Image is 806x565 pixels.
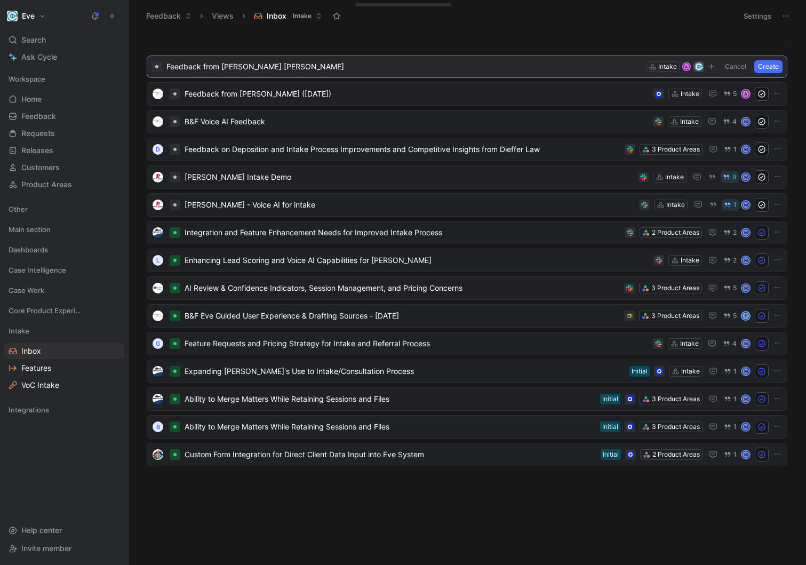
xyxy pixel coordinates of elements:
[739,9,776,23] button: Settings
[249,8,327,24] button: InboxIntake
[185,87,649,100] span: Feedback from [PERSON_NAME] ([DATE])
[153,144,163,155] div: D
[721,338,739,349] button: 4
[9,224,51,235] span: Main section
[21,111,56,122] span: Feedback
[4,221,124,241] div: Main section
[153,366,163,377] img: logo
[4,262,124,281] div: Case Intelligence
[733,91,737,97] span: 5
[185,337,649,350] span: Feature Requests and Pricing Strategy for Intake and Referral Process
[722,199,739,211] button: 1
[9,404,49,415] span: Integrations
[681,255,699,266] div: Intake
[4,108,124,124] a: Feedback
[21,51,57,63] span: Ask Cycle
[141,8,196,24] button: Feedback
[652,449,700,460] div: 2 Product Areas
[4,160,124,176] a: Customers
[680,338,699,349] div: Intake
[185,171,634,184] span: [PERSON_NAME] Intake Demo
[4,360,124,376] a: Features
[651,283,699,293] div: 3 Product Areas
[733,229,737,236] span: 2
[722,449,739,460] button: 1
[733,451,737,458] span: 1
[153,255,163,266] div: L
[4,71,124,87] div: Workspace
[4,540,124,556] div: Invite member
[9,325,29,336] span: Intake
[21,544,71,553] span: Invite member
[681,366,700,377] div: Intake
[732,118,737,125] span: 4
[9,285,44,296] span: Case Work
[722,365,739,377] button: 1
[185,393,596,405] span: Ability to Merge Matters While Retaining Sessions and Files
[742,118,749,125] div: M
[602,394,618,404] div: Initial
[733,396,737,402] span: 1
[147,82,787,106] a: logoFeedback from [PERSON_NAME] ([DATE])Intake5A
[21,94,42,105] span: Home
[4,522,124,538] div: Help center
[742,229,749,236] div: M
[147,221,787,244] a: logoIntegration and Feature Enhancement Needs for Improved Intake Process2 Product Areas2M
[665,172,684,182] div: Intake
[9,244,48,255] span: Dashboards
[9,74,45,84] span: Workspace
[732,174,737,180] span: 9
[742,312,749,320] div: P
[602,421,618,432] div: Initial
[21,526,62,535] span: Help center
[153,172,163,182] img: logo
[185,282,620,295] span: AI Review & Confidence Indicators, Session Management, and Pricing Concerns
[742,146,749,153] div: M
[754,60,783,73] button: Create
[4,402,124,418] div: Integrations
[22,11,35,21] h1: Eve
[681,89,699,99] div: Intake
[21,346,41,356] span: Inbox
[147,193,787,217] a: logo[PERSON_NAME] - Voice AI for intakeIntake1M
[4,125,124,141] a: Requests
[4,242,124,261] div: Dashboards
[742,173,749,181] div: M
[733,285,737,291] span: 5
[185,448,596,461] span: Custom Form Integration for Direct Client Data Input into Eve System
[4,377,124,393] a: VoC Intake
[185,143,620,156] span: Feedback on Deposition and Intake Process Improvements and Competitive Insights from Dieffer Law
[147,138,787,161] a: DFeedback on Deposition and Intake Process Improvements and Competitive Insights from Dieffer Law...
[742,201,749,209] div: M
[4,323,124,339] div: Intake
[732,340,737,347] span: 4
[153,394,163,404] img: logo
[4,303,124,322] div: Core Product Experience
[721,282,739,294] button: 5
[4,262,124,278] div: Case Intelligence
[147,332,787,355] a: GFeature Requests and Pricing Strategy for Intake and Referral ProcessIntake4M
[21,380,59,391] span: VoC Intake
[742,340,749,347] div: M
[267,11,286,21] span: Inbox
[721,88,739,100] button: 5
[4,282,124,298] div: Case Work
[147,415,787,439] a: BAbility to Merge Matters While Retaining Sessions and Files3 Product AreasInitial1M
[21,34,46,46] span: Search
[185,198,635,211] span: [PERSON_NAME] - Voice AI for intake
[4,343,124,359] a: Inbox
[733,313,737,319] span: 5
[721,116,739,128] button: 4
[4,201,124,220] div: Other
[153,116,163,127] img: logo
[153,89,163,99] img: logo
[185,309,620,322] span: B&F Eve Guided User Experience & Drafting Sources - [DATE]
[185,254,649,267] span: Enhancing Lead Scoring and Voice AI Capabilities for [PERSON_NAME]
[153,200,163,210] img: logo
[722,421,739,433] button: 1
[147,110,787,133] a: logoB&F Voice AI FeedbackIntake4M
[733,424,737,430] span: 1
[733,146,737,153] span: 1
[147,165,787,189] a: logo[PERSON_NAME] Intake DemoIntake9M
[733,368,737,375] span: 1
